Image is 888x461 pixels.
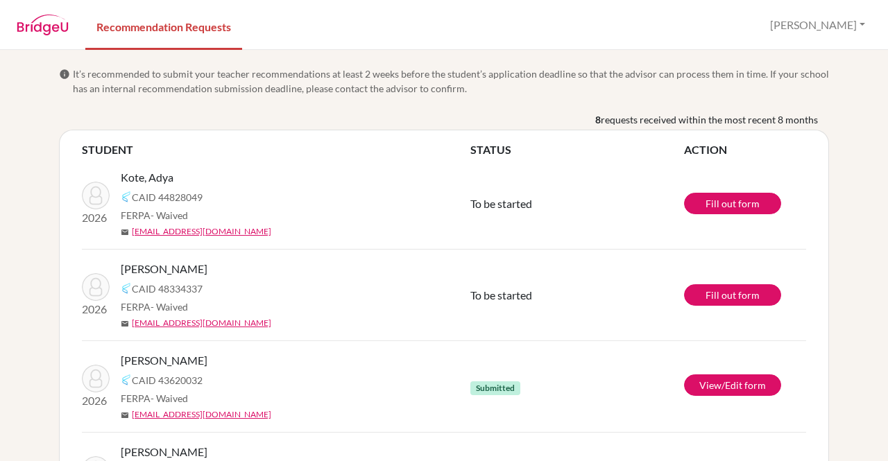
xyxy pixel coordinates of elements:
img: Anand, Varun [82,365,110,392]
th: STUDENT [82,141,470,158]
span: - Waived [151,392,188,404]
span: requests received within the most recent 8 months [601,112,818,127]
span: info [59,69,70,80]
span: CAID 48334337 [132,281,203,296]
th: STATUS [470,141,684,158]
a: [EMAIL_ADDRESS][DOMAIN_NAME] [132,408,271,421]
span: FERPA [121,391,188,406]
span: [PERSON_NAME] [121,261,207,277]
img: Common App logo [121,374,132,385]
button: [PERSON_NAME] [764,12,871,38]
span: mail [121,411,129,419]
a: Fill out form [684,284,781,306]
p: 2026 [82,209,110,226]
img: Prasad, Sheetal [82,273,110,301]
span: - Waived [151,301,188,313]
span: It’s recommended to submit your teacher recommendations at least 2 weeks before the student’s app... [73,67,829,96]
img: BridgeU logo [17,15,69,35]
p: 2026 [82,301,110,318]
img: Kote, Adya [82,182,110,209]
span: Kote, Adya [121,169,173,186]
span: [PERSON_NAME] [121,444,207,460]
span: CAID 44828049 [132,190,203,205]
a: Fill out form [684,193,781,214]
span: Submitted [470,381,520,395]
span: FERPA [121,208,188,223]
span: CAID 43620032 [132,373,203,388]
p: 2026 [82,392,110,409]
a: Recommendation Requests [85,2,242,50]
span: FERPA [121,299,188,314]
a: View/Edit form [684,374,781,396]
img: Common App logo [121,191,132,202]
span: - Waived [151,209,188,221]
span: To be started [470,288,532,302]
span: mail [121,228,129,236]
a: [EMAIL_ADDRESS][DOMAIN_NAME] [132,317,271,329]
a: [EMAIL_ADDRESS][DOMAIN_NAME] [132,225,271,238]
span: To be started [470,197,532,210]
b: 8 [595,112,601,127]
span: [PERSON_NAME] [121,352,207,369]
th: ACTION [684,141,806,158]
img: Common App logo [121,283,132,294]
span: mail [121,320,129,328]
